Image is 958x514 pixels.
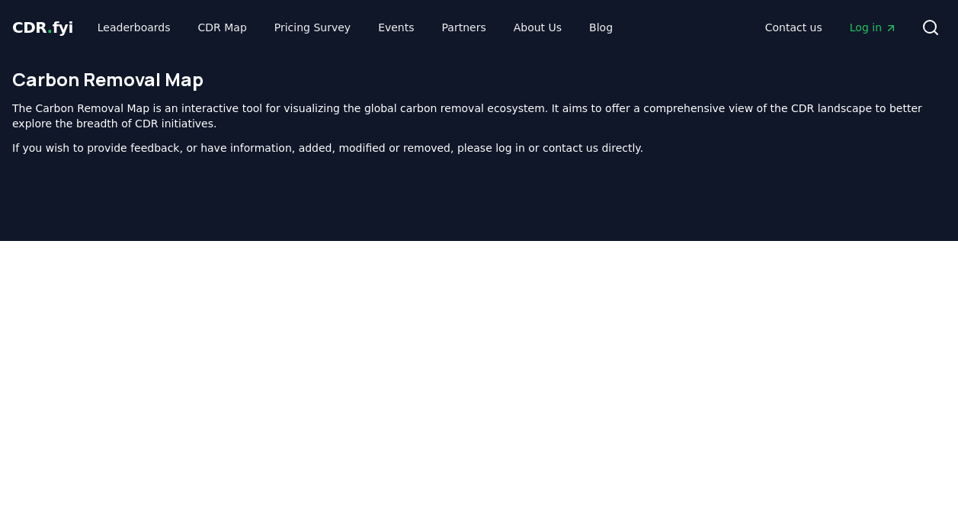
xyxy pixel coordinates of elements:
p: The Carbon Removal Map is an interactive tool for visualizing the global carbon removal ecosystem... [12,101,946,131]
span: Log in [850,20,897,35]
a: Pricing Survey [262,14,363,41]
a: CDR.fyi [12,17,73,38]
a: CDR Map [186,14,259,41]
a: Blog [577,14,625,41]
h1: Carbon Removal Map [12,67,946,92]
span: . [47,18,53,37]
nav: Main [85,14,625,41]
a: Contact us [753,14,835,41]
p: If you wish to provide feedback, or have information, added, modified or removed, please log in o... [12,140,946,156]
a: About Us [501,14,574,41]
nav: Main [753,14,909,41]
span: CDR fyi [12,18,73,37]
a: Leaderboards [85,14,183,41]
a: Partners [430,14,498,41]
a: Events [366,14,426,41]
a: Log in [838,14,909,41]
